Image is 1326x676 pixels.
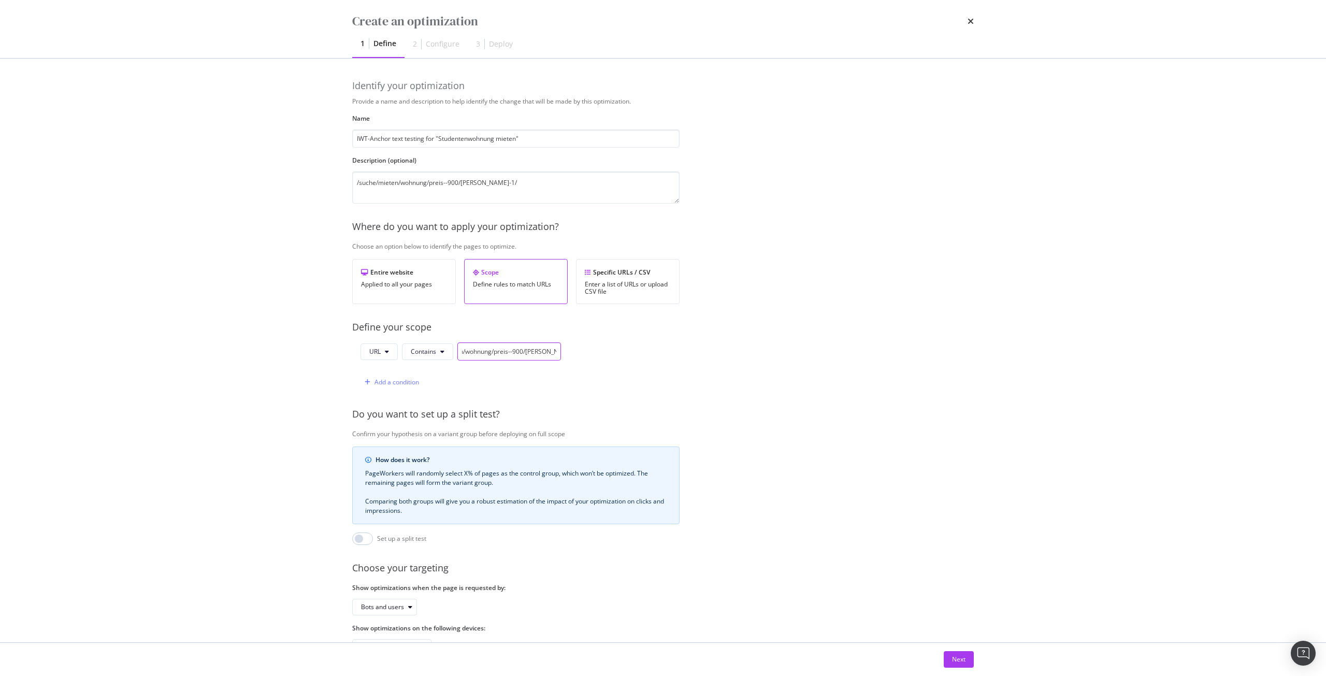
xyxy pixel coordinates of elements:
[361,268,447,277] div: Entire website
[352,130,680,148] input: Enter an optimization name to easily find it back
[361,374,419,391] button: Add a condition
[361,38,365,49] div: 1
[473,268,559,277] div: Scope
[352,220,1025,234] div: Where do you want to apply your optimization?
[585,281,671,295] div: Enter a list of URLs or upload CSV file
[352,171,680,204] textarea: /suche/mieten/wohnung/preis--900/[PERSON_NAME]-1/
[352,599,417,615] button: Bots and users
[352,408,1025,421] div: Do you want to set up a split test?
[489,39,513,49] div: Deploy
[352,321,1025,334] div: Define your scope
[361,281,447,288] div: Applied to all your pages
[352,447,680,524] div: info banner
[402,343,453,360] button: Contains
[352,639,431,656] button: Desktop and Mobile
[361,604,404,610] div: Bots and users
[369,347,381,356] span: URL
[413,39,417,49] div: 2
[352,114,680,123] label: Name
[352,156,680,165] label: Description (optional)
[377,534,426,543] div: Set up a split test
[426,39,459,49] div: Configure
[365,469,667,515] div: PageWorkers will randomly select X% of pages as the control group, which won’t be optimized. The ...
[352,12,478,30] div: Create an optimization
[1291,641,1316,666] div: Open Intercom Messenger
[373,38,396,49] div: Define
[476,39,480,49] div: 3
[968,12,974,30] div: times
[361,343,398,360] button: URL
[411,347,436,356] span: Contains
[352,624,680,632] label: Show optimizations on the following devices:
[352,583,680,592] label: Show optimizations when the page is requested by:
[585,268,671,277] div: Specific URLs / CSV
[376,455,667,465] div: How does it work?
[952,655,965,664] div: Next
[473,281,559,288] div: Define rules to match URLs
[352,562,1025,575] div: Choose your targeting
[352,242,1025,251] div: Choose an option below to identify the pages to optimize.
[374,378,419,386] div: Add a condition
[944,651,974,668] button: Next
[352,79,974,93] div: Identify your optimization
[352,429,1025,438] div: Confirm your hypothesis on a variant group before deploying on full scope
[352,97,1025,106] div: Provide a name and description to help identify the change that will be made by this optimization.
